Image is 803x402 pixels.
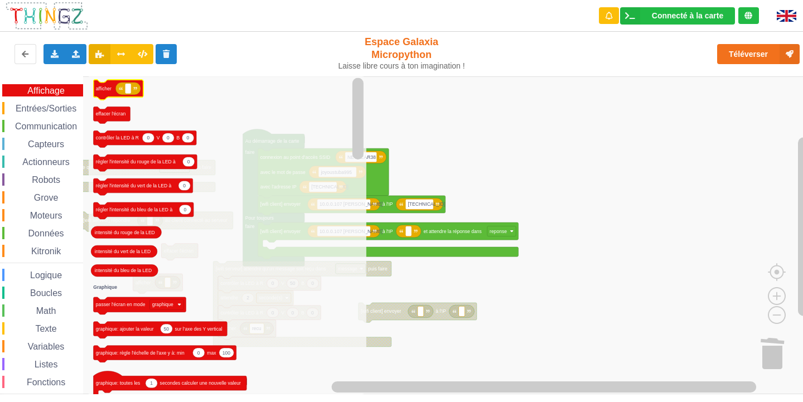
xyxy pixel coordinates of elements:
[96,86,112,91] text: afficher
[21,157,71,167] span: Actionneurs
[157,135,160,141] text: V
[717,44,800,64] button: Téléverser
[96,326,154,332] text: graphique: ajouter la valeur
[777,10,796,22] img: gb.png
[95,230,155,235] text: intensité du rouge de la LED
[28,288,64,298] span: Boucles
[93,284,117,290] text: Graphique
[95,268,152,273] text: intensité du bleu de la LED
[207,350,216,356] text: max
[368,266,388,272] text: puis faire
[424,229,482,234] text: et attendre la réponse dans
[28,211,64,220] span: Moteurs
[184,207,187,212] text: 0
[32,193,60,202] span: Grove
[26,86,66,95] span: Affichage
[33,360,60,369] span: Listes
[96,302,146,307] text: passer l'écran en mode
[96,111,126,117] text: effacer l'écran
[333,36,470,71] div: Espace Galaxia Micropython
[164,326,170,332] text: 50
[333,61,470,71] div: Laisse libre cours à ton imagination !
[361,308,401,314] text: [wifi client] envoyer
[197,350,200,356] text: 0
[96,135,139,141] text: contrôler la LED à R
[33,324,58,333] span: Texte
[408,201,445,207] text: [TECHNICAL_ID]
[187,159,190,164] text: 0
[28,270,64,280] span: Logique
[25,377,67,387] span: Fonctions
[14,104,78,113] span: Entrées/Sorties
[26,342,66,351] span: Variables
[35,306,58,316] span: Math
[96,183,172,188] text: régler l'intensité du vert de la LED à
[13,122,79,131] span: Communication
[167,135,170,141] text: 0
[222,350,231,356] text: 100
[490,229,507,234] text: reponse
[30,175,62,185] span: Robots
[383,229,393,234] text: à l'IP
[30,246,62,256] span: Kitronik
[5,1,89,31] img: thingz_logo.png
[187,135,190,141] text: 0
[96,207,173,212] text: régler l'intensité du bleu de la LED à
[96,350,185,356] text: graphique: règle l'échelle de l'axe y à: min
[96,159,176,164] text: régler l'intensité du rouge de la LED à
[183,183,186,188] text: 0
[26,139,66,149] span: Capteurs
[383,201,393,207] text: à l'IP
[175,326,222,332] text: sur l'axe des Y vertical
[620,7,735,25] div: Ta base fonctionne bien !
[738,7,759,24] div: Tu es connecté au serveur de création de Thingz
[152,302,173,307] text: graphique
[652,12,723,20] div: Connecté à la carte
[147,135,149,141] text: 0
[95,249,151,254] text: intensité du vert de la LED
[436,308,446,314] text: à l'IP
[27,229,66,238] span: Données
[177,135,180,141] text: B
